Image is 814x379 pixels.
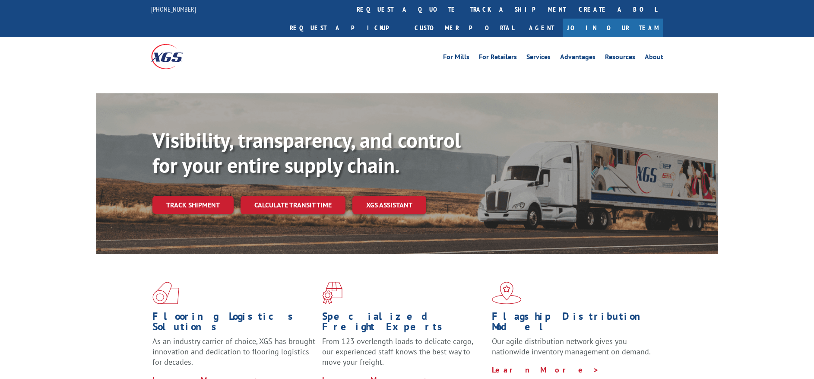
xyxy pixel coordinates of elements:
[283,19,408,37] a: Request a pickup
[151,5,196,13] a: [PHONE_NUMBER]
[520,19,563,37] a: Agent
[526,54,551,63] a: Services
[352,196,426,214] a: XGS ASSISTANT
[152,311,316,336] h1: Flooring Logistics Solutions
[443,54,469,63] a: For Mills
[492,365,599,375] a: Learn More >
[322,311,485,336] h1: Specialized Freight Experts
[152,282,179,304] img: xgs-icon-total-supply-chain-intelligence-red
[492,311,655,336] h1: Flagship Distribution Model
[322,282,342,304] img: xgs-icon-focused-on-flooring-red
[492,336,651,357] span: Our agile distribution network gives you nationwide inventory management on demand.
[322,336,485,375] p: From 123 overlength loads to delicate cargo, our experienced staff knows the best way to move you...
[408,19,520,37] a: Customer Portal
[152,336,315,367] span: As an industry carrier of choice, XGS has brought innovation and dedication to flooring logistics...
[241,196,345,214] a: Calculate transit time
[479,54,517,63] a: For Retailers
[152,196,234,214] a: Track shipment
[605,54,635,63] a: Resources
[563,19,663,37] a: Join Our Team
[492,282,522,304] img: xgs-icon-flagship-distribution-model-red
[152,127,461,178] b: Visibility, transparency, and control for your entire supply chain.
[645,54,663,63] a: About
[560,54,595,63] a: Advantages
